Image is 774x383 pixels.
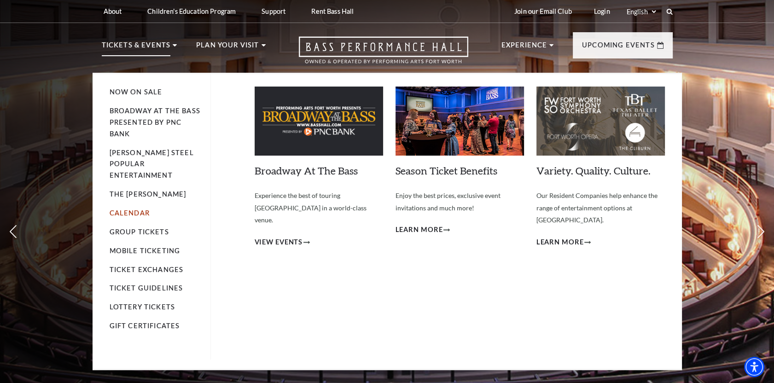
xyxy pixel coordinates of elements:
[110,247,180,255] a: Mobile Ticketing
[110,209,150,217] a: Calendar
[396,164,497,177] a: Season Ticket Benefits
[744,357,764,377] div: Accessibility Menu
[311,7,354,15] p: Rent Bass Hall
[110,228,169,236] a: Group Tickets
[110,303,175,311] a: Lottery Tickets
[396,224,450,236] a: Learn More Season Ticket Benefits
[196,40,259,56] p: Plan Your Visit
[110,322,180,330] a: Gift Certificates
[110,266,184,273] a: Ticket Exchanges
[396,190,524,214] p: Enjoy the best prices, exclusive event invitations and much more!
[255,237,310,248] a: View Events
[110,88,163,96] a: Now On Sale
[536,164,651,177] a: Variety. Quality. Culture.
[266,36,501,73] a: Open this option
[255,87,383,156] img: Broadway At The Bass
[396,224,443,236] span: Learn More
[625,7,658,16] select: Select:
[110,149,194,180] a: [PERSON_NAME] Steel Popular Entertainment
[536,190,665,226] p: Our Resident Companies help enhance the range of entertainment options at [GEOGRAPHIC_DATA].
[582,40,655,56] p: Upcoming Events
[104,7,122,15] p: About
[255,237,303,248] span: View Events
[110,107,200,138] a: Broadway At The Bass presented by PNC Bank
[536,237,584,248] span: Learn More
[501,40,547,56] p: Experience
[255,190,383,226] p: Experience the best of touring [GEOGRAPHIC_DATA] in a world-class venue.
[110,190,186,198] a: The [PERSON_NAME]
[536,237,591,248] a: Learn More Variety. Quality. Culture.
[396,87,524,156] img: Season Ticket Benefits
[102,40,171,56] p: Tickets & Events
[147,7,236,15] p: Children's Education Program
[262,7,285,15] p: Support
[110,284,183,292] a: Ticket Guidelines
[255,164,358,177] a: Broadway At The Bass
[536,87,665,156] img: Variety. Quality. Culture.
